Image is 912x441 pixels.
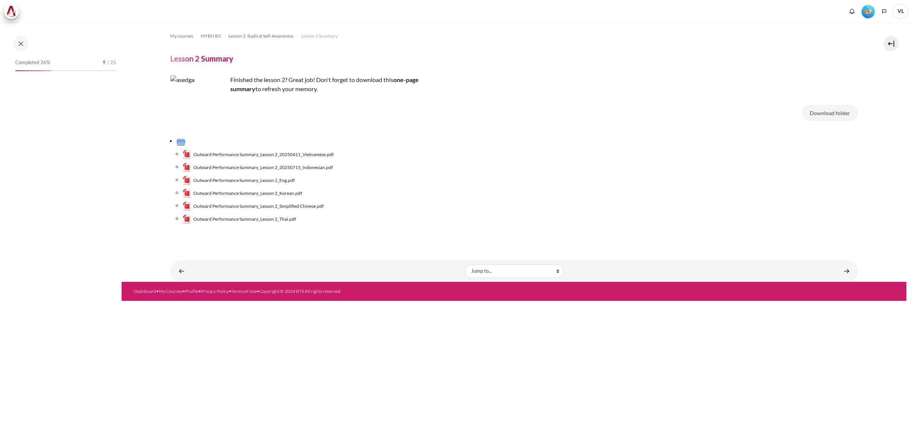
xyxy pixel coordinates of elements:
[15,59,50,66] span: Completed 36%
[185,288,198,294] a: Profile
[170,32,193,41] a: My courses
[193,164,333,171] span: Outward Performance Summary_Lesson 2_20250715_Indonesian.pdf
[170,54,233,63] h4: Lesson 2 Summary
[107,59,116,66] span: / 25
[182,176,295,185] a: Outward Performance Summary_Lesson 2_Eng.pdfOutward Performance Summary_Lesson 2_Eng.pdf
[159,288,182,294] a: My Courses
[15,70,52,71] div: 36%
[170,75,436,93] p: Finished the lesson 2? Great job! Don't forget to download this to refresh your memory.
[182,215,296,224] a: Outward Performance Summary_Lesson 2_Thai.pdfOutward Performance Summary_Lesson 2_Thai.pdf
[301,33,338,40] span: Lesson 2 Summary
[182,176,192,185] img: Outward Performance Summary_Lesson 2_Eng.pdf
[858,4,878,18] a: Level #2
[301,32,338,41] a: Lesson 2 Summary
[193,177,295,184] span: Outward Performance Summary_Lesson 2_Eng.pdf
[839,264,854,278] a: Check-Up Quiz 1 ►
[170,33,193,40] span: My courses
[182,150,334,159] a: Outward Performance Summary_Lesson 2_20250411_Vietnamese.pdfOutward Performance Summary_Lesson 2_...
[802,105,858,121] button: Download folder
[231,288,256,294] a: Terms of Use
[228,33,293,40] span: Lesson 2: Radical Self-Awareness
[193,151,334,158] span: Outward Performance Summary_Lesson 2_20250411_Vietnamese.pdf
[170,30,858,42] nav: Navigation bar
[201,32,221,41] a: MYBN B3
[134,288,562,295] div: • • • • •
[122,22,906,282] section: Content
[182,163,192,172] img: Outward Performance Summary_Lesson 2_20250715_Indonesian.pdf
[6,6,17,17] img: Architeck
[861,4,875,18] div: Level #2
[4,4,23,19] a: Architeck Architeck
[182,150,192,159] img: Outward Performance Summary_Lesson 2_20250411_Vietnamese.pdf
[182,202,324,211] a: Outward Performance Summary_Lesson 2_Simplified Chinese.pdfOutward Performance Summary_Lesson 2_S...
[201,288,229,294] a: Privacy Policy
[182,215,192,224] img: Outward Performance Summary_Lesson 2_Thai.pdf
[103,59,106,66] span: 9
[193,216,296,223] span: Outward Performance Summary_Lesson 2_Thai.pdf
[182,189,192,198] img: Outward Performance Summary_Lesson 2_Korean.pdf
[182,202,192,211] img: Outward Performance Summary_Lesson 2_Simplified Chinese.pdf
[174,264,189,278] a: ◄ Lesson 2 Videos (20 min.)
[846,6,858,17] div: Show notification window with no new notifications
[182,189,302,198] a: Outward Performance Summary_Lesson 2_Korean.pdfOutward Performance Summary_Lesson 2_Korean.pdf
[193,203,324,210] span: Outward Performance Summary_Lesson 2_Simplified Chinese.pdf
[201,33,221,40] span: MYBN B3
[134,288,156,294] a: Dashboard
[893,4,908,19] span: VL
[182,163,333,172] a: Outward Performance Summary_Lesson 2_20250715_Indonesian.pdfOutward Performance Summary_Lesson 2_...
[259,288,340,294] a: Copyright © 2024 BTS All rights reserved
[228,32,293,41] a: Lesson 2: Radical Self-Awareness
[879,6,890,17] button: Languages
[893,4,908,19] a: User menu
[193,190,302,197] span: Outward Performance Summary_Lesson 2_Korean.pdf
[170,75,227,132] img: asedga
[861,5,875,18] img: Level #2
